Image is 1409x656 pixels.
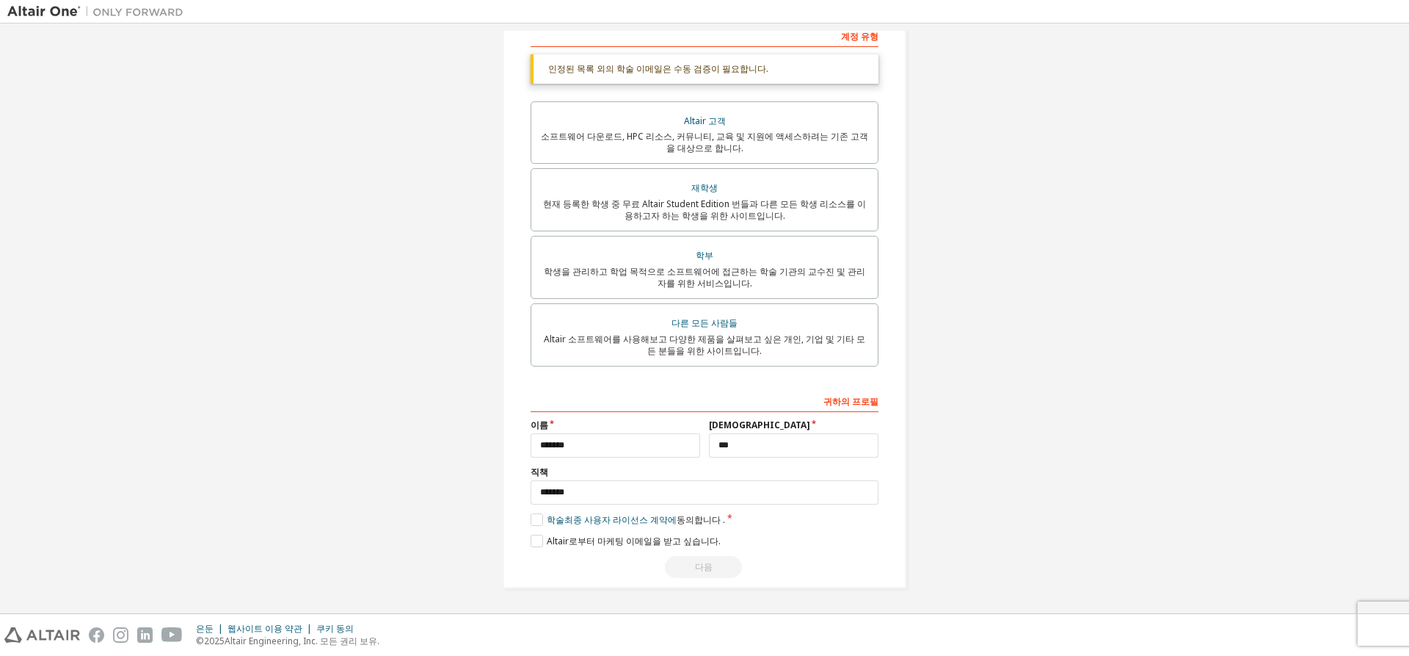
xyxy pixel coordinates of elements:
font: 최종 사용자 라이선스 계약에 [564,513,677,526]
font: 직책 [531,466,548,478]
img: linkedin.svg [137,627,153,643]
font: Altair 소프트웨어를 사용해보고 다양한 제품을 살펴보고 싶은 개인, 기업 및 기타 모든 분들을 위한 사이트입니다. [544,333,865,357]
font: 2025 [204,635,225,647]
img: youtube.svg [161,627,183,643]
font: 학술 [547,513,564,526]
font: © [196,635,204,647]
font: 학생을 관리하고 학업 목적으로 소프트웨어에 접근하는 학술 기관의 교수진 및 관리자를 위한 서비스입니다. [544,265,865,289]
font: 인정된 목록 외의 학술 이메일은 수동 검증이 필요합니다. [548,62,768,75]
font: 재학생 [691,181,718,194]
img: altair_logo.svg [4,627,80,643]
font: 쿠키 동의 [316,622,354,635]
font: 다른 모든 사람들 [671,317,738,329]
font: 동의합니다 . [677,513,725,526]
font: 소프트웨어 다운로드, HPC 리소스, 커뮤니티, 교육 및 지원에 액세스하려는 기존 고객을 대상으로 합니다. [541,130,868,154]
img: 알타이르 원 [7,4,191,19]
font: 계정 유형 [841,30,878,43]
font: 웹사이트 이용 약관 [227,622,302,635]
font: Altair로부터 마케팅 이메일을 받고 싶습니다. [547,535,721,547]
div: 계속하려면 유효한 이메일을 입력하세요 [531,556,878,578]
font: Altair 고객 [684,115,726,127]
font: 이름 [531,419,548,431]
font: 귀하의 프로필 [823,395,878,408]
font: 은둔 [196,622,214,635]
font: 학부 [696,249,713,262]
font: [DEMOGRAPHIC_DATA] [709,419,810,431]
font: 현재 등록한 학생 중 무료 Altair Student Edition 번들과 다른 모든 학생 리소스를 이용하고자 하는 학생을 위한 사이트입니다. [543,198,866,222]
img: facebook.svg [89,627,104,643]
img: instagram.svg [113,627,128,643]
font: Altair Engineering, Inc. 모든 권리 보유. [225,635,379,647]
